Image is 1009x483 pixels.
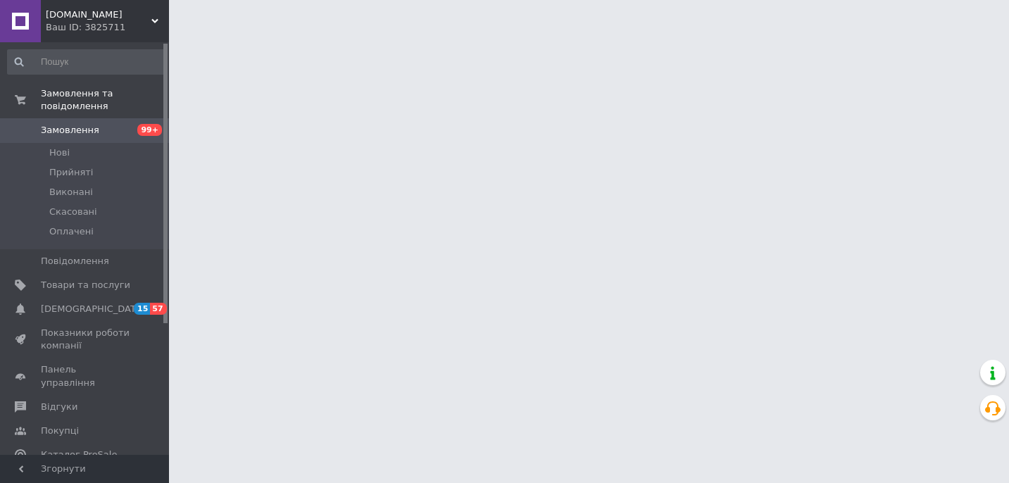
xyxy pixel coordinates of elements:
span: Замовлення [41,124,99,137]
span: 15 [134,303,150,315]
span: Прийняті [49,166,93,179]
span: Відгуки [41,401,77,413]
span: Повідомлення [41,255,109,268]
span: Виконані [49,186,93,199]
span: Оплачені [49,225,94,238]
span: Нові [49,146,70,159]
span: poltagro.com.ua [46,8,151,21]
span: Товари та послуги [41,279,130,291]
span: 57 [150,303,166,315]
div: Ваш ID: 3825711 [46,21,169,34]
span: Замовлення та повідомлення [41,87,169,113]
span: Панель управління [41,363,130,389]
span: 99+ [137,124,162,136]
span: Скасовані [49,206,97,218]
span: Каталог ProSale [41,448,117,461]
span: [DEMOGRAPHIC_DATA] [41,303,145,315]
input: Пошук [7,49,166,75]
span: Покупці [41,425,79,437]
span: Показники роботи компанії [41,327,130,352]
